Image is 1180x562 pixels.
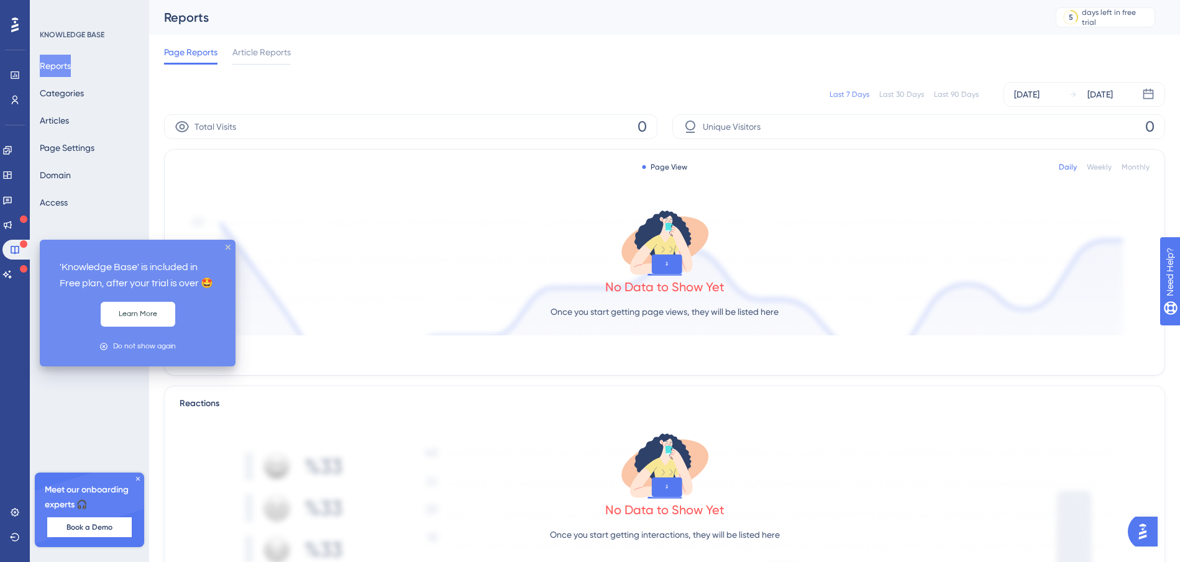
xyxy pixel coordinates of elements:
span: 0 [638,117,647,137]
div: [DATE] [1014,87,1040,102]
div: KNOWLEDGE BASE [40,30,104,40]
p: Once you start getting interactions, they will be listed here [550,527,780,542]
div: Last 7 Days [830,89,869,99]
button: Articles [40,109,69,132]
button: Access [40,191,68,214]
button: Categories [40,82,84,104]
span: Total Visits [194,119,236,134]
p: Once you start getting page views, they will be listed here [551,304,779,319]
div: No Data to Show Yet [605,278,725,296]
div: Do not show again [113,340,176,352]
div: Monthly [1122,162,1150,172]
span: Need Help? [29,3,78,18]
span: Page Reports [164,45,217,60]
div: Page View [642,162,687,172]
div: 5 [1069,12,1073,22]
div: No Data to Show Yet [605,501,725,519]
button: Reports [40,55,71,77]
div: Weekly [1087,162,1112,172]
div: [DATE] [1087,87,1113,102]
button: Page Settings [40,137,94,159]
span: Article Reports [232,45,291,60]
p: 'Knowledge Base' is included in Free plan, after your trial is over 🤩 [60,260,216,292]
span: Book a Demo [66,522,112,532]
button: Book a Demo [47,517,132,537]
button: Learn More [101,302,175,327]
div: Reactions [180,396,1150,411]
iframe: UserGuiding AI Assistant Launcher [1128,513,1165,550]
span: Meet our onboarding experts 🎧 [45,483,134,512]
div: days left in free trial [1082,7,1151,27]
button: Domain [40,164,71,186]
div: Last 90 Days [934,89,979,99]
span: 0 [1145,117,1155,137]
div: Daily [1059,162,1077,172]
div: close tooltip [226,245,231,250]
div: Reports [164,9,1025,26]
span: Unique Visitors [703,119,761,134]
div: Last 30 Days [879,89,924,99]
